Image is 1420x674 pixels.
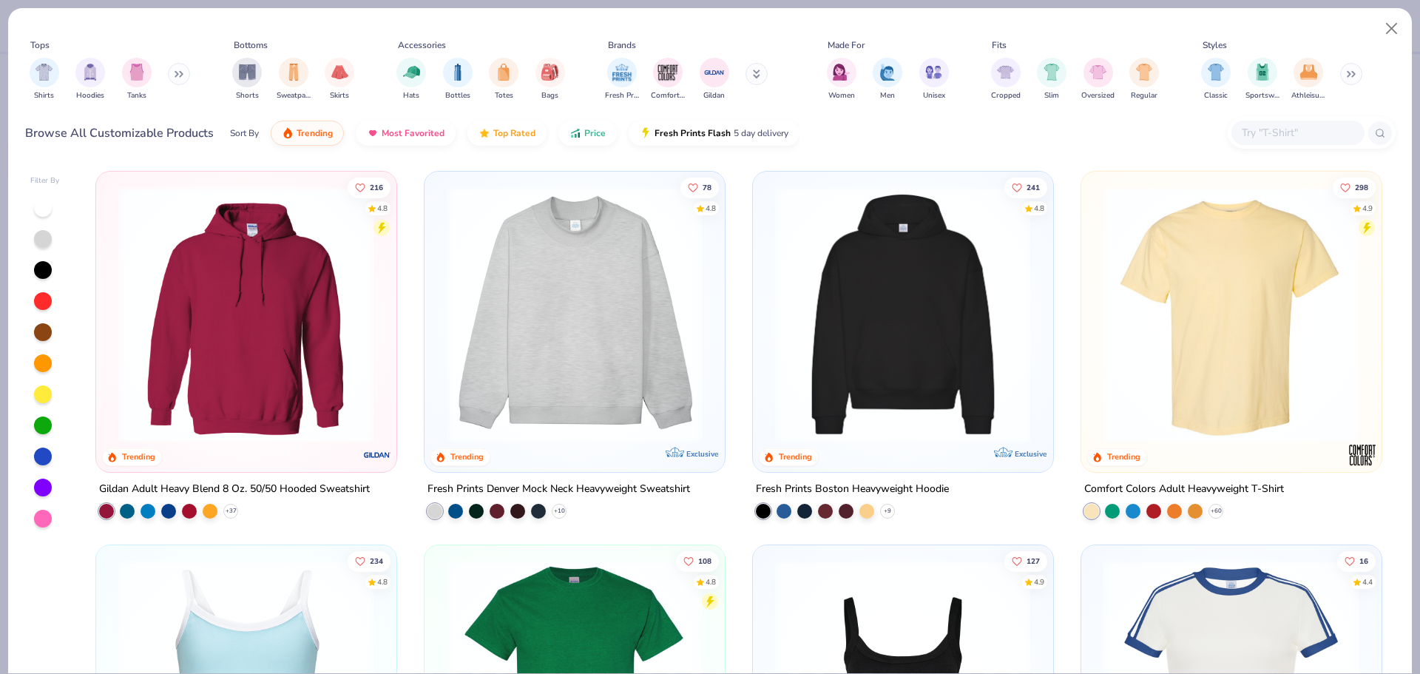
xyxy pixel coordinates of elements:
[356,121,456,146] button: Most Favorited
[271,121,344,146] button: Trending
[378,203,388,214] div: 4.8
[1081,58,1115,101] div: filter for Oversized
[1291,58,1325,101] div: filter for Athleisure
[371,557,384,565] span: 234
[226,507,237,516] span: + 37
[768,186,1038,442] img: 91acfc32-fd48-4d6b-bdad-a4c1a30ac3fc
[277,90,311,101] span: Sweatpants
[1291,58,1325,101] button: filter button
[277,58,311,101] button: filter button
[382,127,444,139] span: Most Favorited
[1089,64,1106,81] img: Oversized Image
[30,38,50,52] div: Tops
[734,125,788,142] span: 5 day delivery
[541,64,558,81] img: Bags Image
[297,127,333,139] span: Trending
[1027,183,1040,191] span: 241
[1245,58,1279,101] button: filter button
[1015,449,1047,459] span: Exclusive
[541,90,558,101] span: Bags
[1337,550,1376,571] button: Like
[1037,58,1066,101] div: filter for Slim
[34,90,54,101] span: Shirts
[879,64,896,81] img: Men Image
[285,64,302,81] img: Sweatpants Image
[1359,557,1368,565] span: 16
[111,186,382,442] img: 01756b78-01f6-4cc6-8d8a-3c30c1a0c8ac
[330,90,349,101] span: Skirts
[992,38,1007,52] div: Fits
[535,58,565,101] div: filter for Bags
[611,61,633,84] img: Fresh Prints Image
[99,480,370,499] div: Gildan Adult Heavy Blend 8 Oz. 50/50 Hooded Sweatshirt
[680,177,719,198] button: Like
[605,58,639,101] button: filter button
[651,90,685,101] span: Comfort Colors
[1081,58,1115,101] button: filter button
[833,64,850,81] img: Women Image
[1131,90,1157,101] span: Regular
[873,58,902,101] button: filter button
[232,58,262,101] div: filter for Shorts
[122,58,152,101] button: filter button
[880,90,895,101] span: Men
[30,175,60,186] div: Filter By
[925,64,942,81] img: Unisex Image
[403,64,420,81] img: Hats Image
[706,576,716,587] div: 4.8
[450,64,466,81] img: Bottles Image
[403,90,419,101] span: Hats
[1201,58,1231,101] button: filter button
[427,480,690,499] div: Fresh Prints Denver Mock Neck Heavyweight Sweatshirt
[489,58,518,101] div: filter for Totes
[75,58,105,101] button: filter button
[496,64,512,81] img: Totes Image
[234,38,268,52] div: Bottoms
[640,127,652,139] img: flash.gif
[700,58,729,101] div: filter for Gildan
[1245,58,1279,101] div: filter for Sportswear
[1300,64,1317,81] img: Athleisure Image
[325,58,354,101] div: filter for Skirts
[703,61,726,84] img: Gildan Image
[605,90,639,101] span: Fresh Prints
[348,177,391,198] button: Like
[1004,177,1047,198] button: Like
[686,449,718,459] span: Exclusive
[396,58,426,101] div: filter for Hats
[1096,186,1367,442] img: 029b8af0-80e6-406f-9fdc-fdf898547912
[629,121,799,146] button: Fresh Prints Flash5 day delivery
[236,90,259,101] span: Shorts
[1129,58,1159,101] div: filter for Regular
[378,576,388,587] div: 4.8
[991,90,1021,101] span: Cropped
[657,61,679,84] img: Comfort Colors Image
[535,58,565,101] button: filter button
[1044,64,1060,81] img: Slim Image
[445,90,470,101] span: Bottles
[605,58,639,101] div: filter for Fresh Prints
[371,183,384,191] span: 216
[1240,124,1354,141] input: Try "T-Shirt"
[489,58,518,101] button: filter button
[710,186,981,442] img: a90f7c54-8796-4cb2-9d6e-4e9644cfe0fe
[698,557,711,565] span: 108
[398,38,446,52] div: Accessories
[1044,90,1059,101] span: Slim
[584,127,606,139] span: Price
[348,550,391,571] button: Like
[30,58,59,101] div: filter for Shirts
[239,64,256,81] img: Shorts Image
[827,58,856,101] div: filter for Women
[76,90,104,101] span: Hoodies
[1004,550,1047,571] button: Like
[1201,58,1231,101] div: filter for Classic
[25,124,214,142] div: Browse All Customizable Products
[75,58,105,101] div: filter for Hoodies
[706,203,716,214] div: 4.8
[703,183,711,191] span: 78
[1129,58,1159,101] button: filter button
[919,58,949,101] button: filter button
[1254,64,1271,81] img: Sportswear Image
[367,127,379,139] img: most_fav.gif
